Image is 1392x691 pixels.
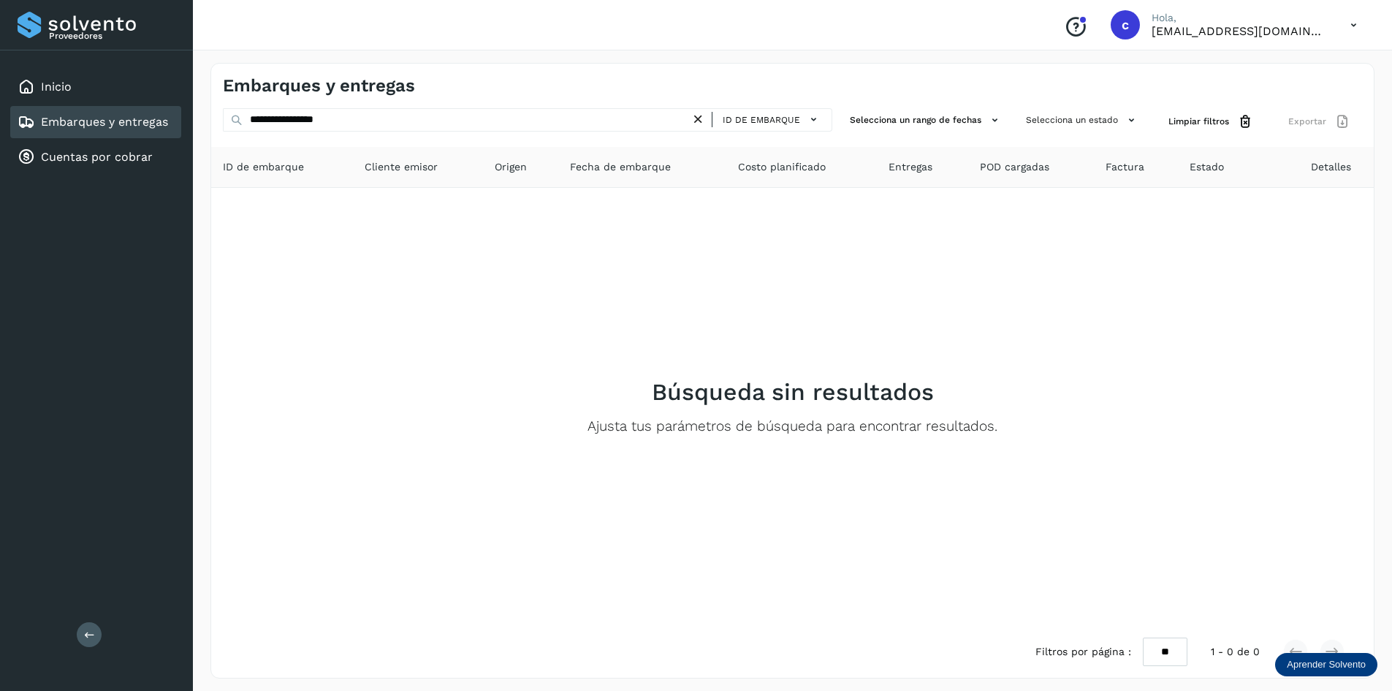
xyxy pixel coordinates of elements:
span: Origen [495,159,527,175]
span: Filtros por página : [1035,644,1131,660]
span: Factura [1106,159,1144,175]
button: ID de embarque [718,109,826,130]
span: Detalles [1311,159,1351,175]
a: Cuentas por cobrar [41,150,153,164]
a: Embarques y entregas [41,115,168,129]
p: Aprender Solvento [1287,659,1366,671]
span: Estado [1190,159,1224,175]
div: Cuentas por cobrar [10,141,181,173]
span: 1 - 0 de 0 [1211,644,1260,660]
span: Entregas [889,159,932,175]
span: Costo planificado [738,159,826,175]
button: Selecciona un estado [1020,108,1145,132]
span: Fecha de embarque [570,159,671,175]
a: Inicio [41,80,72,94]
span: Cliente emisor [365,159,438,175]
p: Proveedores [49,31,175,41]
span: Limpiar filtros [1168,115,1229,128]
h2: Búsqueda sin resultados [652,378,934,406]
span: POD cargadas [980,159,1049,175]
button: Exportar [1277,108,1362,135]
p: cuentas3@enlacesmet.com.mx [1152,24,1327,38]
div: Embarques y entregas [10,106,181,138]
button: Limpiar filtros [1157,108,1265,135]
span: ID de embarque [223,159,304,175]
button: Selecciona un rango de fechas [844,108,1008,132]
div: Inicio [10,71,181,103]
div: Aprender Solvento [1275,653,1377,676]
h4: Embarques y entregas [223,75,415,97]
span: Exportar [1288,115,1326,128]
p: Hola, [1152,12,1327,24]
span: ID de embarque [723,113,800,127]
p: Ajusta tus parámetros de búsqueda para encontrar resultados. [587,418,997,435]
